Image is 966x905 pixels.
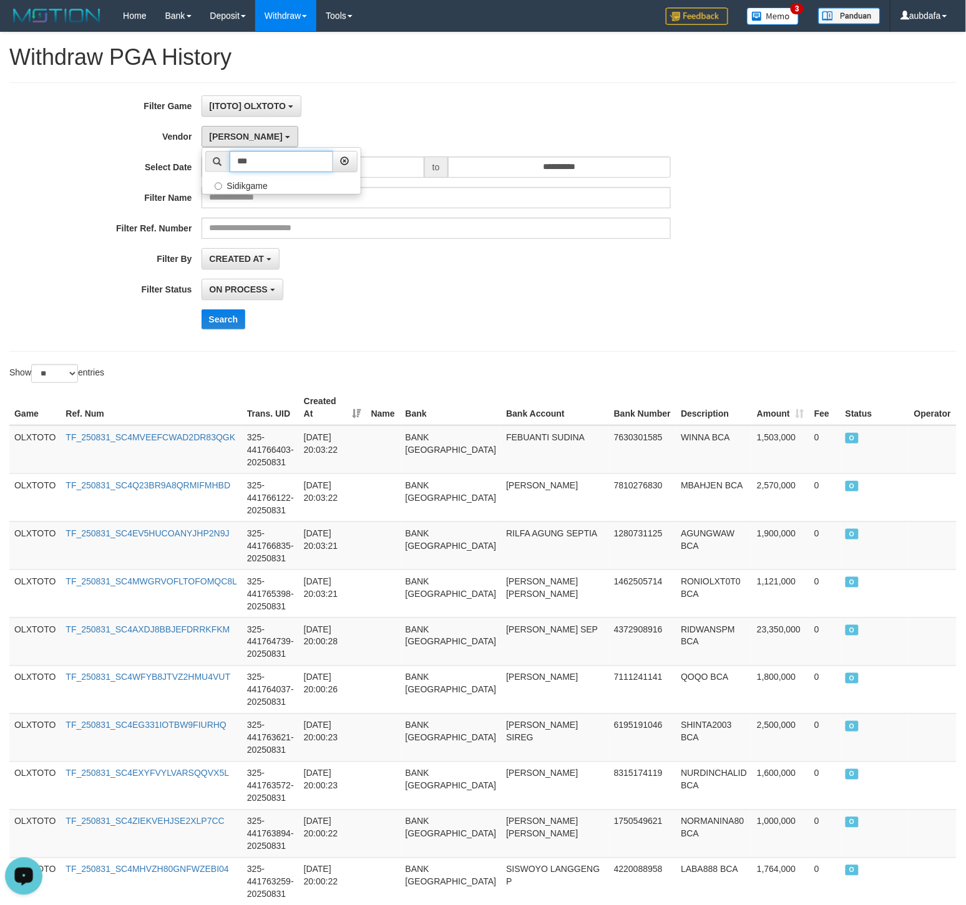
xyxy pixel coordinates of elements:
label: Show entries [9,364,104,383]
td: OLXTOTO [9,425,61,474]
span: to [424,157,448,178]
td: 325-441763621-20250831 [242,714,299,762]
td: 23,350,000 [752,617,809,665]
td: 0 [809,810,841,858]
button: CREATED AT [202,248,280,269]
td: 1,000,000 [752,810,809,858]
td: BANK [GEOGRAPHIC_DATA] [401,569,502,617]
span: ON PROCESS [846,529,859,540]
td: NORMANINA80 BCA [676,810,752,858]
td: 0 [809,569,841,617]
td: [PERSON_NAME] [501,665,609,714]
th: Description [676,390,752,425]
td: 7630301585 [609,425,676,474]
td: BANK [GEOGRAPHIC_DATA] [401,425,502,474]
td: 1462505714 [609,569,676,617]
td: BANK [GEOGRAPHIC_DATA] [401,521,502,569]
td: [DATE] 20:00:23 [299,714,366,762]
a: TF_250831_SC4MHVZH80GNFWZEBI04 [66,864,228,874]
td: FEBUANTI SUDINA [501,425,609,474]
td: 0 [809,665,841,714]
td: OLXTOTO [9,569,61,617]
button: Search [202,309,246,329]
span: ON PROCESS [846,865,859,876]
td: BANK [GEOGRAPHIC_DATA] [401,617,502,665]
span: ON PROCESS [846,769,859,780]
th: Status [841,390,909,425]
a: TF_250831_SC4MVEEFCWAD2DR83QGK [66,432,235,442]
img: Feedback.jpg [666,7,728,25]
td: [DATE] 20:03:22 [299,473,366,521]
td: 1,800,000 [752,665,809,714]
td: 0 [809,473,841,521]
th: Created At: activate to sort column ascending [299,390,366,425]
select: Showentries [31,364,78,383]
img: panduan.png [818,7,881,24]
th: Bank Account [501,390,609,425]
th: Operator [909,390,957,425]
th: Game [9,390,61,425]
td: 325-441766835-20250831 [242,521,299,569]
td: 0 [809,762,841,810]
a: TF_250831_SC4EXYFVYLVARSQQVX5L [66,768,229,778]
td: 7111241141 [609,665,676,714]
td: AGUNGWAW BCA [676,521,752,569]
td: 0 [809,425,841,474]
td: BANK [GEOGRAPHIC_DATA] [401,762,502,810]
td: 7810276830 [609,473,676,521]
td: [PERSON_NAME] [PERSON_NAME] [501,810,609,858]
a: TF_250831_SC4AXDJ8BBJEFDRRKFKM [66,624,230,634]
td: 325-441764739-20250831 [242,617,299,665]
td: [PERSON_NAME] [501,762,609,810]
th: Fee [809,390,841,425]
button: [ITOTO] OLXTOTO [202,95,302,117]
td: OLXTOTO [9,665,61,714]
button: [PERSON_NAME] [202,126,298,147]
td: 325-441765398-20250831 [242,569,299,617]
th: Name [366,390,401,425]
td: WINNA BCA [676,425,752,474]
th: Ref. Num [61,390,242,425]
td: [DATE] 20:00:28 [299,617,366,665]
td: 1,600,000 [752,762,809,810]
td: 1,503,000 [752,425,809,474]
span: 3 [791,3,804,14]
td: OLXTOTO [9,810,61,858]
span: ON PROCESS [846,433,859,443]
td: OLXTOTO [9,714,61,762]
span: [ITOTO] OLXTOTO [210,101,286,111]
td: BANK [GEOGRAPHIC_DATA] [401,714,502,762]
td: BANK [GEOGRAPHIC_DATA] [401,473,502,521]
input: Sidikgame [215,182,223,190]
span: ON PROCESS [846,817,859,828]
td: [DATE] 20:03:22 [299,425,366,474]
td: BANK [GEOGRAPHIC_DATA] [401,810,502,858]
th: Bank Number [609,390,676,425]
td: [PERSON_NAME] [PERSON_NAME] [501,569,609,617]
label: Sidikgame [202,175,361,194]
td: [PERSON_NAME] [501,473,609,521]
button: ON PROCESS [202,279,283,300]
td: 325-441763894-20250831 [242,810,299,858]
td: 325-441763572-20250831 [242,762,299,810]
td: [PERSON_NAME] SIREG [501,714,609,762]
td: OLXTOTO [9,473,61,521]
a: TF_250831_SC4MWGRVOFLTOFOMQC8L [66,576,237,586]
td: 1,900,000 [752,521,809,569]
td: 8315174119 [609,762,676,810]
td: 1280731125 [609,521,676,569]
span: ON PROCESS [846,721,859,732]
td: [DATE] 20:00:22 [299,810,366,858]
a: TF_250831_SC4EV5HUCOANYJHP2N9J [66,528,229,538]
td: 0 [809,617,841,665]
td: SHINTA2003 BCA [676,714,752,762]
td: [PERSON_NAME] SEP [501,617,609,665]
td: 325-441766403-20250831 [242,425,299,474]
td: 6195191046 [609,714,676,762]
a: TF_250831_SC4EG331IOTBW9FIURHQ [66,720,227,730]
img: MOTION_logo.png [9,6,104,25]
td: [DATE] 20:00:23 [299,762,366,810]
td: [DATE] 20:03:21 [299,521,366,569]
td: BANK [GEOGRAPHIC_DATA] [401,665,502,714]
a: TF_250831_SC4ZIEKVEHJSE2XLP7CC [66,816,224,826]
